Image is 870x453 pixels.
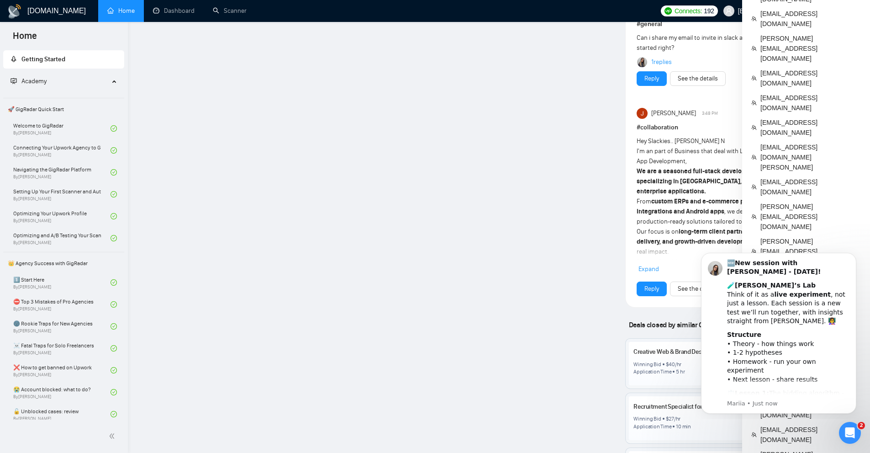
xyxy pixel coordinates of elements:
div: 40 [669,361,675,368]
span: Home [5,29,44,48]
a: See the details [678,284,718,294]
a: Recruitment Specialist for Automotive Repair Shop [633,403,767,410]
div: Winning Bid [633,415,661,422]
span: [EMAIL_ADDRESS][DOMAIN_NAME] [760,68,861,88]
span: check-circle [111,345,117,352]
span: check-circle [111,191,117,197]
span: Connects: [675,6,702,16]
a: searchScanner [213,7,247,15]
span: team [751,75,757,81]
h1: # collaboration [637,123,837,133]
span: [EMAIL_ADDRESS][DOMAIN_NAME][PERSON_NAME] [760,142,861,172]
div: 5 hr [676,368,685,375]
div: Application Time [633,368,671,375]
span: [PERSON_NAME][EMAIL_ADDRESS][DOMAIN_NAME] [760,202,861,232]
span: team [751,16,757,21]
span: check-circle [111,323,117,330]
span: check-circle [111,279,117,286]
span: check-circle [111,367,117,373]
span: [PERSON_NAME] [651,108,696,118]
span: 🚀 GigRadar Quick Start [4,100,123,118]
span: team [751,155,757,160]
button: Reply [637,282,667,296]
span: check-circle [111,235,117,241]
strong: custom ERPs and e-commerce platforms [651,197,769,205]
span: [PERSON_NAME][EMAIL_ADDRESS][DOMAIN_NAME] [760,236,861,266]
span: check-circle [111,301,117,308]
a: 1️⃣ Start HereBy[PERSON_NAME] [13,272,111,293]
span: team [751,214,757,219]
span: 2 [858,422,865,429]
a: homeHome [107,7,135,15]
div: Hey Slackies.. [PERSON_NAME] N I'm an part of Business that deal with Laravel Based Web-App Devel... [637,136,797,317]
a: Creative Web & Brand Designer Needed for Innovative Trading Tech Company [633,348,835,356]
span: Academy [11,77,47,85]
div: Winning Bid [633,361,661,368]
span: check-circle [111,169,117,176]
span: [EMAIL_ADDRESS][DOMAIN_NAME] [760,117,861,138]
span: Academy [21,77,47,85]
span: [EMAIL_ADDRESS][DOMAIN_NAME] [760,9,861,29]
div: /hr [675,361,681,368]
a: 😭 Account blocked: what to do?By[PERSON_NAME] [13,382,111,402]
span: Expand [638,265,659,273]
span: check-circle [111,389,117,395]
strong: long-term client partnerships, reliable delivery, and growth-driven development [637,228,789,245]
span: team [751,432,757,437]
a: Reply [644,284,659,294]
span: 3:48 PM [702,109,718,117]
a: Optimizing and A/B Testing Your Scanner for Better ResultsBy[PERSON_NAME] [13,228,111,248]
a: 🔓 Unblocked cases: reviewBy[PERSON_NAME] [13,404,111,424]
a: See the details [678,74,718,84]
a: Connecting Your Upwork Agency to GigRadarBy[PERSON_NAME] [13,140,111,160]
button: Reply [637,71,667,86]
span: fund-projection-screen [11,78,17,84]
iframe: Intercom notifications message [687,245,870,419]
button: See the details [670,282,726,296]
h1: # general [637,19,837,29]
strong: API integrations and Android apps [637,197,784,215]
span: Deals closed by similar GigRadar users [625,317,749,333]
div: 10 min [676,423,691,430]
li: Getting Started [3,50,124,69]
a: Welcome to GigRadarBy[PERSON_NAME] [13,118,111,139]
iframe: Intercom live chat [839,422,861,444]
span: [EMAIL_ADDRESS][DOMAIN_NAME] [760,425,861,445]
div: $ [666,361,669,368]
strong: We are a seasoned full-stack development team specializing in [GEOGRAPHIC_DATA], PHP, and scalabl... [637,167,794,195]
span: team [751,100,757,106]
img: Jivesh Nanda [637,108,648,119]
span: 👑 Agency Success with GigRadar [4,254,123,272]
span: team [751,125,757,130]
span: 192 [704,6,714,16]
a: ❌ How to get banned on UpworkBy[PERSON_NAME] [13,360,111,380]
span: [EMAIL_ADDRESS][DOMAIN_NAME] [760,177,861,197]
img: Mariia Heshka [637,57,647,67]
span: [EMAIL_ADDRESS][DOMAIN_NAME] [760,93,861,113]
img: logo [7,4,22,19]
a: Reply [644,74,659,84]
span: check-circle [111,213,117,219]
a: 🌚 Rookie Traps for New AgenciesBy[PERSON_NAME] [13,316,111,336]
div: $ [666,415,669,422]
button: See the details [670,71,726,86]
img: upwork-logo.png [664,7,672,15]
a: dashboardDashboard [153,7,195,15]
a: Optimizing Your Upwork ProfileBy[PERSON_NAME] [13,206,111,226]
span: double-left [109,432,118,441]
a: 1replies [651,58,672,67]
span: [PERSON_NAME][EMAIL_ADDRESS][DOMAIN_NAME] [760,33,861,64]
div: Can i share my email to invite in slack after contract is started right? [637,33,797,53]
div: 27 [669,415,674,422]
